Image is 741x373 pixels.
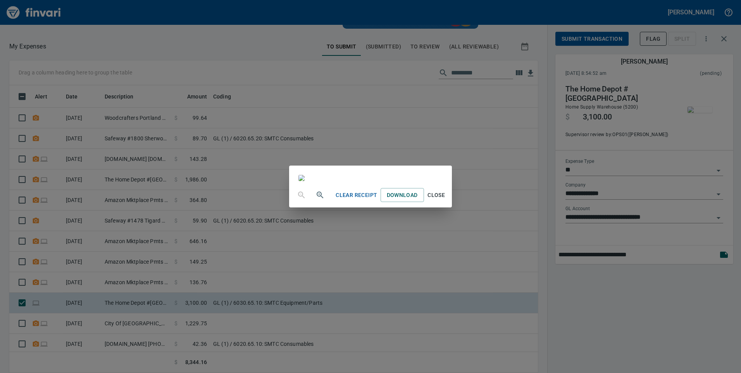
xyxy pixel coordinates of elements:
[427,190,446,200] span: Close
[387,190,418,200] span: Download
[424,188,449,202] button: Close
[381,188,424,202] a: Download
[336,190,377,200] span: Clear Receipt
[298,175,305,181] img: receipts%2Ftapani%2F2025-08-18%2FdDaZX8JUyyeI0KH0W5cbBD8H2fn2__LqBpSm5gWvvjss0SesF8_1.jpg
[333,188,380,202] button: Clear Receipt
